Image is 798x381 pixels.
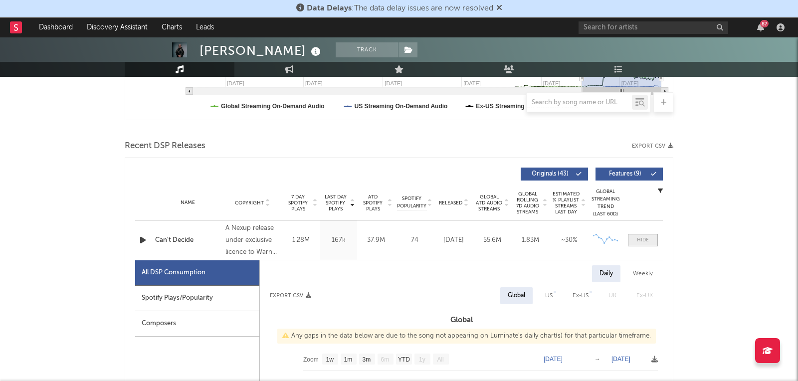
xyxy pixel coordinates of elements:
span: Data Delays [307,4,352,12]
div: 55.6M [475,235,509,245]
span: Estimated % Playlist Streams Last Day [552,191,580,215]
text: 1w [326,356,334,363]
span: Originals ( 43 ) [527,171,573,177]
span: Spotify Popularity [397,195,426,210]
text: [DATE] [544,356,563,363]
button: Originals(43) [521,168,588,181]
div: [PERSON_NAME] [199,42,323,59]
div: US [545,290,553,302]
text: 1m [344,356,353,363]
a: Discovery Assistant [80,17,155,37]
input: Search for artists [579,21,728,34]
text: Zoom [303,356,319,363]
button: Track [336,42,398,57]
div: Spotify Plays/Popularity [135,286,259,311]
button: Features(9) [596,168,663,181]
div: 37.9M [360,235,392,245]
text: [DATE] [611,356,630,363]
span: 7 Day Spotify Plays [285,194,311,212]
input: Search by song name or URL [527,99,632,107]
div: [DATE] [437,235,470,245]
div: ~ 30 % [552,235,586,245]
text: → [595,356,600,363]
div: Global [508,290,525,302]
button: Export CSV [632,143,673,149]
span: ATD Spotify Plays [360,194,386,212]
span: Global ATD Audio Streams [475,194,503,212]
span: Released [439,200,462,206]
div: 74 [397,235,432,245]
text: All [437,356,443,363]
a: Can't Decide [155,235,220,245]
text: 1y [419,356,425,363]
div: Global Streaming Trend (Last 60D) [591,188,620,218]
div: 167k [322,235,355,245]
span: Copyright [235,200,264,206]
span: Features ( 9 ) [602,171,648,177]
span: Recent DSP Releases [125,140,205,152]
div: All DSP Consumption [135,260,259,286]
h3: Global [260,314,663,326]
text: YTD [398,356,410,363]
div: Composers [135,311,259,337]
div: 87 [760,20,769,27]
div: Name [155,199,220,206]
button: 87 [757,23,764,31]
text: 3m [363,356,371,363]
div: Daily [592,265,620,282]
a: Dashboard [32,17,80,37]
div: 1.28M [285,235,317,245]
button: Export CSV [270,293,311,299]
a: Charts [155,17,189,37]
div: Weekly [625,265,660,282]
div: Any gaps in the data below are due to the song not appearing on Luminate's daily chart(s) for tha... [277,329,656,344]
div: All DSP Consumption [142,267,205,279]
span: Dismiss [496,4,502,12]
span: Last Day Spotify Plays [322,194,349,212]
span: Global Rolling 7D Audio Streams [514,191,541,215]
div: A Nexup release under exclusive licence to Warner Music UK Limited., © 2025 [PERSON_NAME], [PERSO... [225,222,280,258]
div: 1.83M [514,235,547,245]
text: 6m [381,356,390,363]
span: : The data delay issues are now resolved [307,4,493,12]
a: Leads [189,17,221,37]
div: Ex-US [573,290,589,302]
